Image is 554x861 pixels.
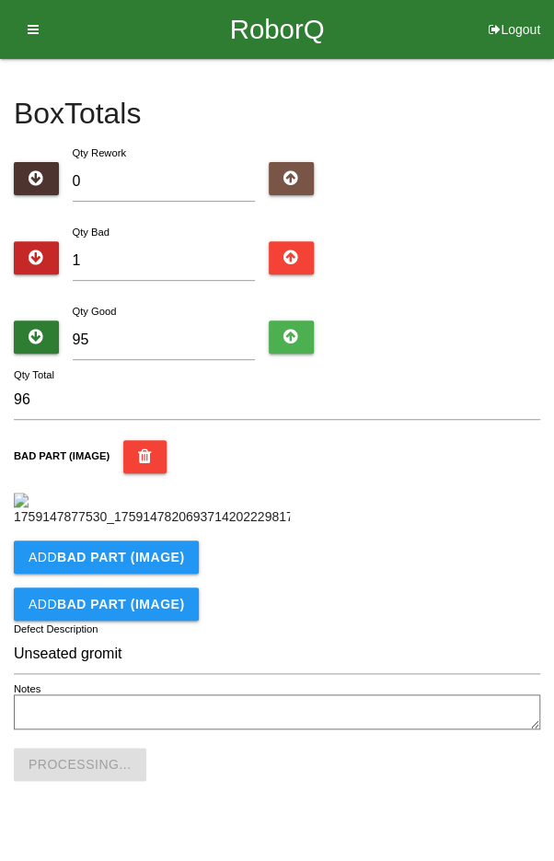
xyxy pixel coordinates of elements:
[14,681,40,697] label: Notes
[14,367,54,383] label: Qty Total
[73,227,110,238] label: Qty Bad
[14,588,199,621] button: AddBAD PART (IMAGE)
[123,440,167,473] button: BAD PART (IMAGE)
[73,306,117,317] label: Qty Good
[57,550,184,564] b: BAD PART (IMAGE)
[57,597,184,611] b: BAD PART (IMAGE)
[14,493,290,527] img: 1759147877530_17591478206937142022298178445337.jpg
[14,622,98,637] label: Defect Description
[73,147,126,158] label: Qty Rework
[14,98,540,130] h4: Box Totals
[14,541,199,574] button: AddBAD PART (IMAGE)
[14,450,110,461] b: BAD PART (IMAGE)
